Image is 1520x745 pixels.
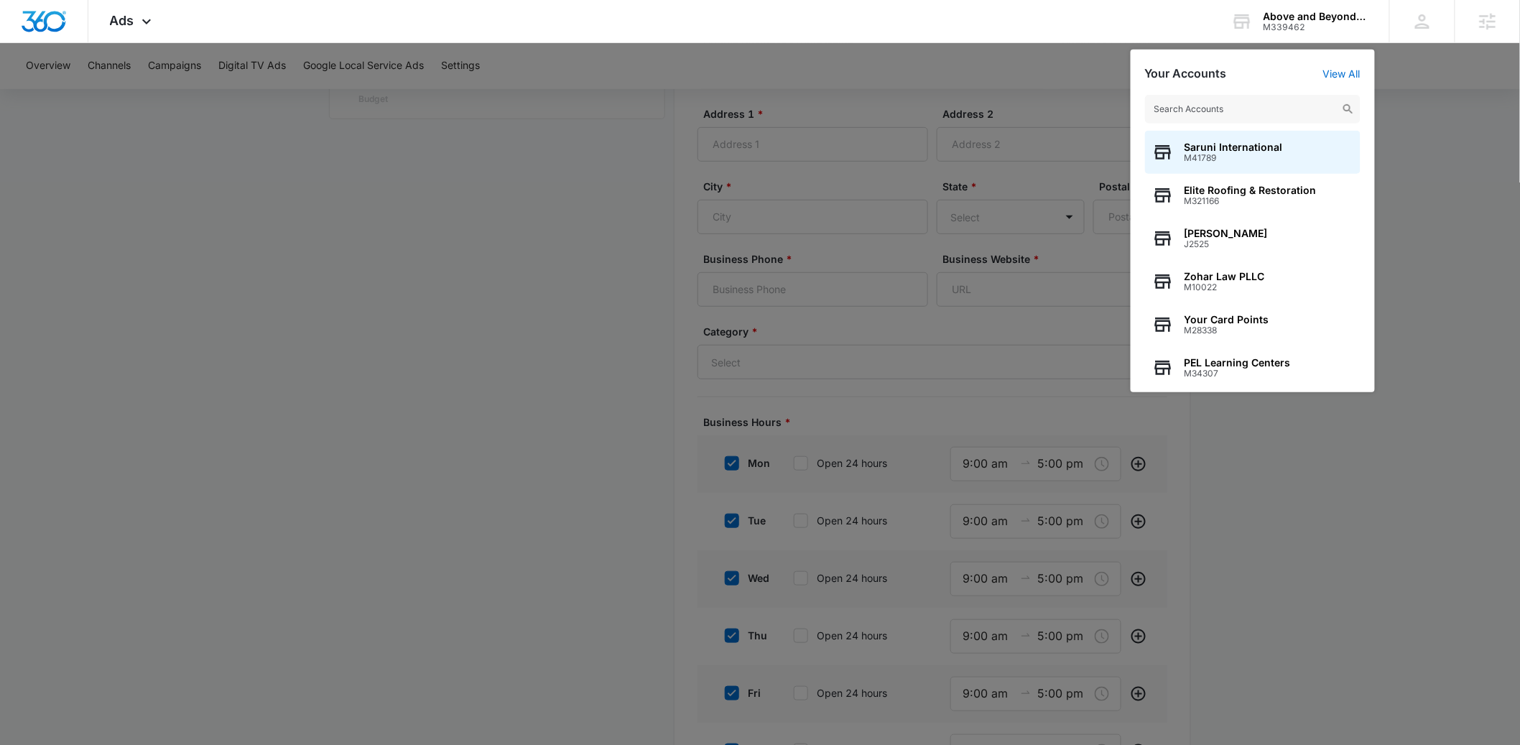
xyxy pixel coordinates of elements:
[1145,346,1361,389] button: PEL Learning CentersM34307
[1185,185,1317,196] span: Elite Roofing & Restoration
[1185,239,1268,249] span: J2525
[1323,68,1361,80] a: View All
[1185,196,1317,206] span: M321166
[1185,153,1283,163] span: M41789
[1145,95,1361,124] input: Search Accounts
[1185,357,1291,369] span: PEL Learning Centers
[1264,11,1368,22] div: account name
[1264,22,1368,32] div: account id
[1185,282,1265,292] span: M10022
[1185,271,1265,282] span: Zohar Law PLLC
[1185,142,1283,153] span: Saruni International
[1185,369,1291,379] span: M34307
[1145,174,1361,217] button: Elite Roofing & RestorationM321166
[1145,131,1361,174] button: Saruni InternationalM41789
[1145,217,1361,260] button: [PERSON_NAME]J2525
[1145,67,1227,80] h2: Your Accounts
[1145,303,1361,346] button: Your Card PointsM28338
[110,13,134,28] span: Ads
[1185,228,1268,239] span: [PERSON_NAME]
[1145,260,1361,303] button: Zohar Law PLLCM10022
[1185,325,1269,336] span: M28338
[1185,314,1269,325] span: Your Card Points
